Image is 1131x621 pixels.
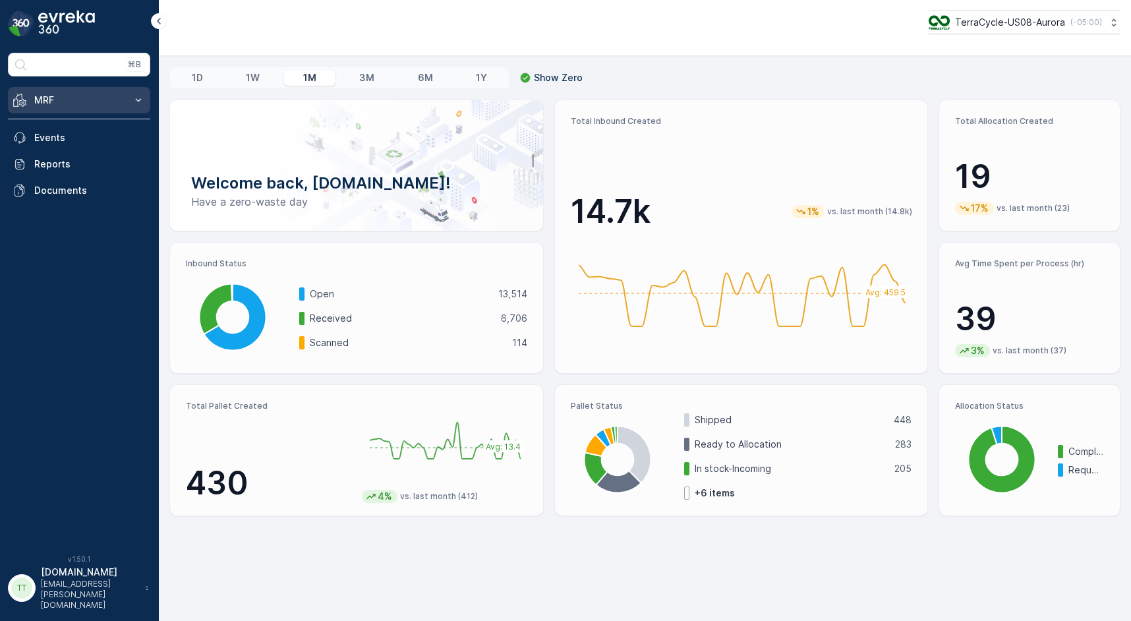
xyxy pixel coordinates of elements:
[498,287,527,301] p: 13,514
[970,202,990,215] p: 17%
[571,401,912,411] p: Pallet Status
[41,579,138,610] p: [EMAIL_ADDRESS][PERSON_NAME][DOMAIN_NAME]
[34,131,145,144] p: Events
[8,87,150,113] button: MRF
[534,71,583,84] p: Show Zero
[34,184,145,197] p: Documents
[418,71,433,84] p: 6M
[806,205,821,218] p: 1%
[11,577,32,599] div: TT
[246,71,260,84] p: 1W
[8,566,150,610] button: TT[DOMAIN_NAME][EMAIL_ADDRESS][PERSON_NAME][DOMAIN_NAME]
[929,11,1120,34] button: TerraCycle-US08-Aurora(-05:00)
[955,258,1104,269] p: Avg Time Spent per Process (hr)
[41,566,138,579] p: [DOMAIN_NAME]
[955,299,1104,339] p: 39
[186,463,351,503] p: 430
[955,116,1104,127] p: Total Allocation Created
[955,401,1104,411] p: Allocation Status
[501,312,527,325] p: 6,706
[191,173,522,194] p: Welcome back, [DOMAIN_NAME]!
[128,59,141,70] p: ⌘B
[997,203,1070,214] p: vs. last month (23)
[310,287,490,301] p: Open
[1070,17,1102,28] p: ( -05:00 )
[400,491,478,502] p: vs. last month (412)
[8,177,150,204] a: Documents
[955,157,1104,196] p: 19
[695,413,886,427] p: Shipped
[359,71,374,84] p: 3M
[34,94,124,107] p: MRF
[571,192,651,231] p: 14.7k
[955,16,1065,29] p: TerraCycle-US08-Aurora
[38,11,95,37] img: logo_dark-DEwI_e13.png
[695,487,735,500] p: + 6 items
[192,71,203,84] p: 1D
[8,11,34,37] img: logo
[1068,463,1104,477] p: Requested
[993,345,1066,356] p: vs. last month (37)
[476,71,487,84] p: 1Y
[310,312,492,325] p: Received
[376,490,393,503] p: 4%
[186,258,527,269] p: Inbound Status
[310,336,504,349] p: Scanned
[186,401,351,411] p: Total Pallet Created
[8,151,150,177] a: Reports
[894,462,912,475] p: 205
[303,71,316,84] p: 1M
[695,438,887,451] p: Ready to Allocation
[34,158,145,171] p: Reports
[929,15,950,30] img: image_ci7OI47.png
[970,344,986,357] p: 3%
[8,555,150,563] span: v 1.50.1
[512,336,527,349] p: 114
[8,125,150,151] a: Events
[1068,445,1104,458] p: Completed
[695,462,886,475] p: In stock-Incoming
[895,438,912,451] p: 283
[571,116,912,127] p: Total Inbound Created
[894,413,912,427] p: 448
[827,206,912,217] p: vs. last month (14.8k)
[191,194,522,210] p: Have a zero-waste day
